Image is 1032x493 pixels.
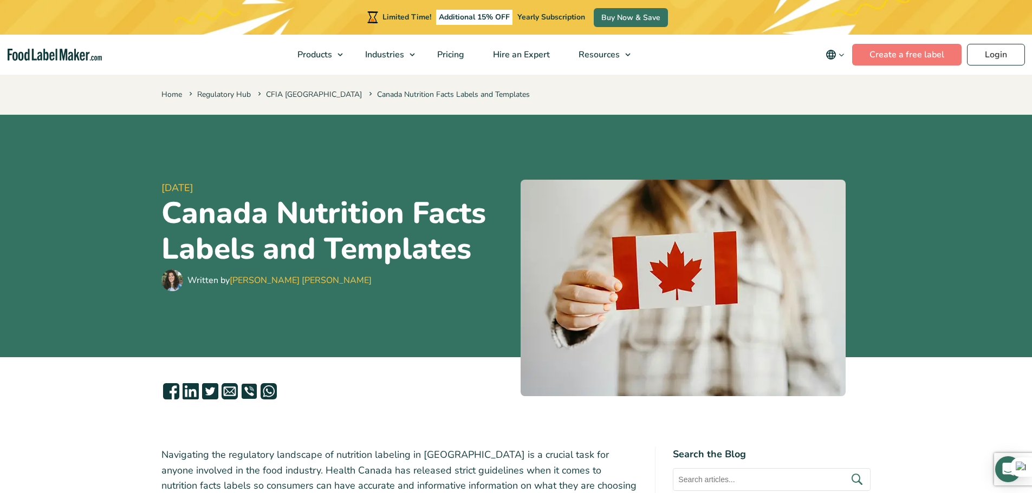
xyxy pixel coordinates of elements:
img: Maria Abi Hanna - Food Label Maker [161,269,183,291]
h1: Canada Nutrition Facts Labels and Templates [161,195,512,267]
a: Products [283,35,348,75]
a: Pricing [423,35,476,75]
span: Yearly Subscription [517,12,585,22]
span: Additional 15% OFF [436,10,512,25]
div: Open Intercom Messenger [995,456,1021,482]
span: Hire an Expert [490,49,551,61]
h4: Search the Blog [673,447,871,462]
a: Login [967,44,1025,65]
a: Hire an Expert [479,35,562,75]
a: Buy Now & Save [594,8,668,27]
span: Industries [362,49,405,61]
a: CFIA [GEOGRAPHIC_DATA] [266,89,362,100]
a: Home [161,89,182,100]
span: [DATE] [161,181,512,195]
a: [PERSON_NAME] [PERSON_NAME] [230,274,372,286]
span: Resources [575,49,621,61]
span: Pricing [434,49,465,61]
a: Resources [564,35,636,75]
span: Limited Time! [382,12,431,22]
a: Create a free label [852,44,962,65]
a: Regulatory Hub [197,89,251,100]
span: Products [294,49,333,61]
span: Canada Nutrition Facts Labels and Templates [367,89,530,100]
input: Search articles... [673,468,871,491]
a: Industries [351,35,420,75]
div: Written by [187,274,372,287]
